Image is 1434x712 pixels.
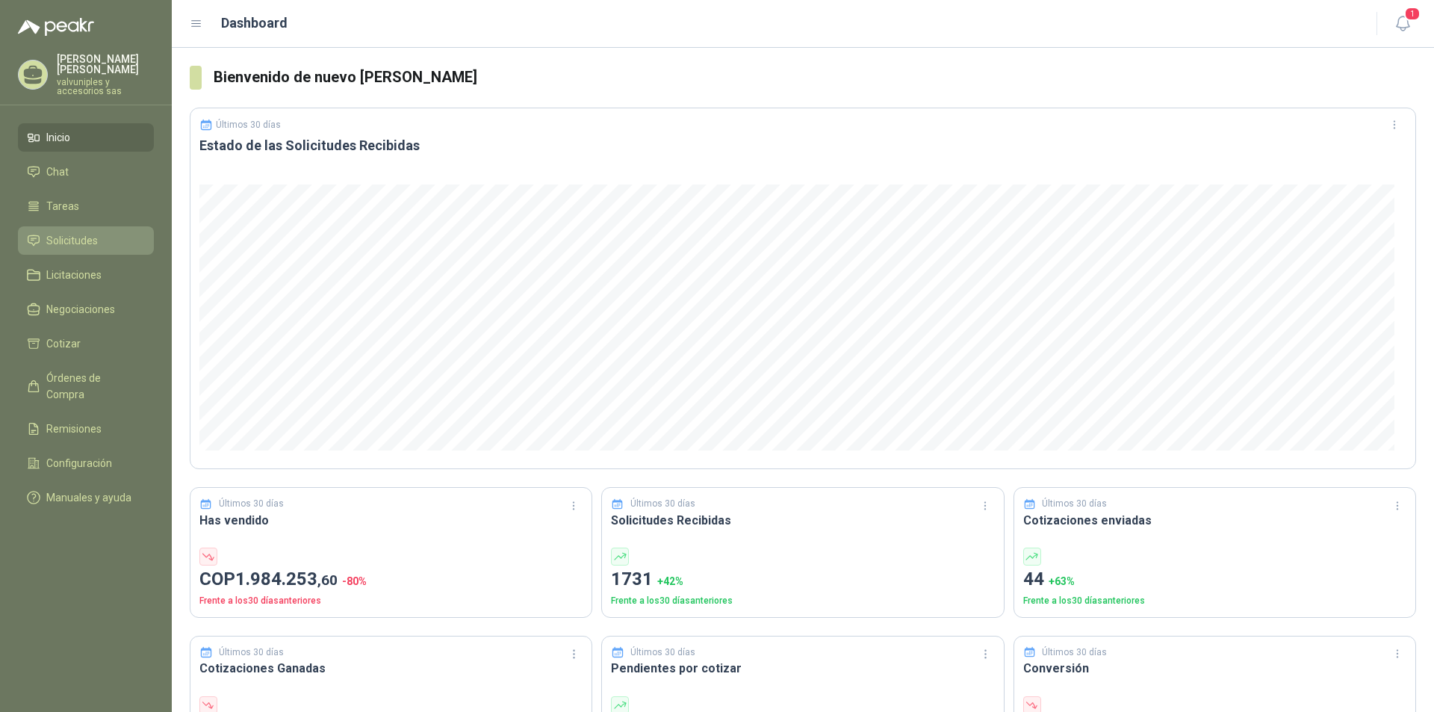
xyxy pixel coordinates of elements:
[199,511,583,530] h3: Has vendido
[18,415,154,443] a: Remisiones
[1023,659,1406,678] h3: Conversión
[18,192,154,220] a: Tareas
[1389,10,1416,37] button: 1
[18,295,154,324] a: Negociaciones
[235,569,338,589] span: 1.984.253
[199,659,583,678] h3: Cotizaciones Ganadas
[18,18,94,36] img: Logo peakr
[18,329,154,358] a: Cotizar
[216,120,281,130] p: Últimos 30 días
[317,572,338,589] span: ,60
[611,659,994,678] h3: Pendientes por cotizar
[199,594,583,608] p: Frente a los 30 días anteriores
[611,566,994,594] p: 1731
[46,421,102,437] span: Remisiones
[1049,575,1075,587] span: + 63 %
[1023,594,1406,608] p: Frente a los 30 días anteriores
[57,54,154,75] p: [PERSON_NAME] [PERSON_NAME]
[199,137,1406,155] h3: Estado de las Solicitudes Recibidas
[611,594,994,608] p: Frente a los 30 días anteriores
[630,646,695,660] p: Últimos 30 días
[18,158,154,186] a: Chat
[46,232,98,249] span: Solicitudes
[18,261,154,289] a: Licitaciones
[18,364,154,409] a: Órdenes de Compra
[1042,497,1107,511] p: Últimos 30 días
[1023,511,1406,530] h3: Cotizaciones enviadas
[46,301,115,318] span: Negociaciones
[214,66,1416,89] h3: Bienvenido de nuevo [PERSON_NAME]
[219,497,284,511] p: Últimos 30 días
[46,267,102,283] span: Licitaciones
[18,123,154,152] a: Inicio
[18,449,154,477] a: Configuración
[46,370,140,403] span: Órdenes de Compra
[630,497,695,511] p: Últimos 30 días
[611,511,994,530] h3: Solicitudes Recibidas
[199,566,583,594] p: COP
[1042,646,1107,660] p: Últimos 30 días
[342,575,367,587] span: -80 %
[221,13,288,34] h1: Dashboard
[657,575,683,587] span: + 42 %
[46,164,69,180] span: Chat
[57,78,154,96] p: valvuniples y accesorios sas
[46,489,131,506] span: Manuales y ayuda
[1404,7,1421,21] span: 1
[46,198,79,214] span: Tareas
[46,129,70,146] span: Inicio
[219,646,284,660] p: Últimos 30 días
[46,335,81,352] span: Cotizar
[1023,566,1406,594] p: 44
[46,455,112,471] span: Configuración
[18,226,154,255] a: Solicitudes
[18,483,154,512] a: Manuales y ayuda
